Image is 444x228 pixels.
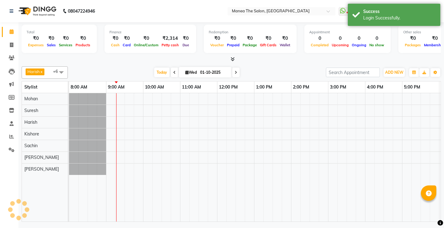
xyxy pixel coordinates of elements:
[326,68,380,77] input: Search Appointment
[384,68,405,77] button: ADD NEW
[258,43,278,47] span: Gift Cards
[254,83,274,92] a: 1:00 PM
[278,35,292,42] div: ₹0
[121,43,132,47] span: Card
[74,43,92,47] span: Products
[27,43,45,47] span: Expenses
[328,83,348,92] a: 3:00 PM
[57,43,74,47] span: Services
[241,35,258,42] div: ₹0
[106,83,126,92] a: 9:00 AM
[24,143,38,148] span: Sachin
[121,35,132,42] div: ₹0
[24,119,37,125] span: Harish
[24,131,39,137] span: Kishore
[109,43,121,47] span: Cash
[24,96,38,102] span: Mohan
[258,35,278,42] div: ₹0
[209,43,225,47] span: Voucher
[402,83,422,92] a: 5:00 PM
[309,43,330,47] span: Completed
[160,35,180,42] div: ₹2,314
[57,35,74,42] div: ₹0
[217,83,239,92] a: 12:00 PM
[309,30,386,35] div: Appointment
[27,30,92,35] div: Total
[160,43,180,47] span: Petty cash
[24,155,59,160] span: [PERSON_NAME]
[368,43,386,47] span: No show
[27,35,45,42] div: ₹0
[403,43,422,47] span: Packages
[132,43,160,47] span: Online/Custom
[16,2,58,20] img: logo
[24,84,37,90] span: Stylist
[24,166,59,172] span: [PERSON_NAME]
[330,43,350,47] span: Upcoming
[180,35,191,42] div: ₹0
[181,43,191,47] span: Due
[278,43,292,47] span: Wallet
[350,43,368,47] span: Ongoing
[68,2,95,20] b: 08047224946
[40,69,43,74] a: x
[225,35,241,42] div: ₹0
[291,83,311,92] a: 2:00 PM
[45,43,57,47] span: Sales
[180,83,203,92] a: 11:00 AM
[154,68,170,77] span: Today
[109,30,191,35] div: Finance
[69,83,89,92] a: 8:00 AM
[330,35,350,42] div: 0
[363,15,436,21] div: Login Successfully.
[225,43,241,47] span: Prepaid
[27,69,40,74] span: Harish
[24,108,38,113] span: Suresh
[184,70,198,75] span: Wed
[45,35,57,42] div: ₹0
[241,43,258,47] span: Package
[132,35,160,42] div: ₹0
[368,35,386,42] div: 0
[109,35,121,42] div: ₹0
[53,69,63,74] span: +6
[403,35,422,42] div: ₹0
[209,30,292,35] div: Redemption
[143,83,166,92] a: 10:00 AM
[209,35,225,42] div: ₹0
[74,35,92,42] div: ₹0
[309,35,330,42] div: 0
[365,83,385,92] a: 4:00 PM
[385,70,403,75] span: ADD NEW
[363,8,436,15] div: Success
[350,35,368,42] div: 0
[198,68,229,77] input: 2025-10-01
